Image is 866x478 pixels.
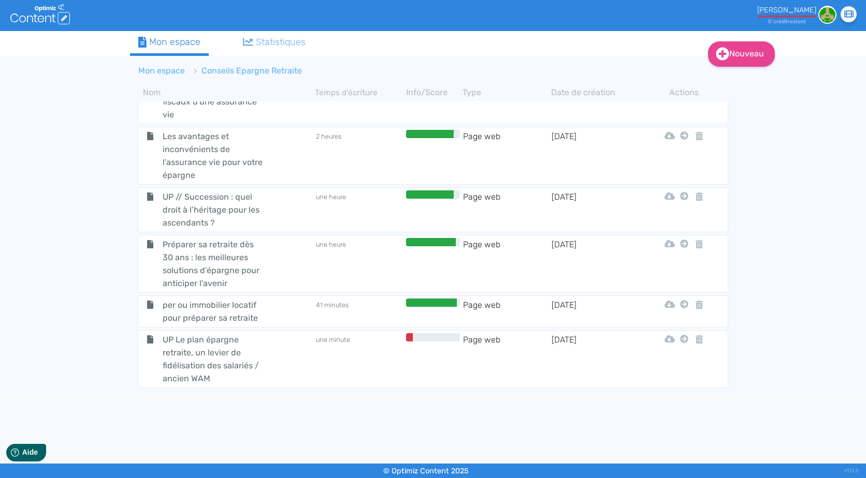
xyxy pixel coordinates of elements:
td: Page web [463,238,551,290]
div: Statistiques [243,35,306,49]
td: Page web [463,298,551,324]
span: Les avantages et inconvénients de l’assurance vie pour votre épargne [155,130,271,182]
th: Temps d'écriture [315,86,403,99]
td: [DATE] [551,298,640,324]
th: Info/Score [403,86,463,99]
a: Nouveau [708,41,775,67]
small: 0 crédit restant [768,18,806,25]
td: Page web [463,333,551,385]
td: [DATE] [551,82,640,121]
span: UP Le plan épargne retraite, un levier de fidélisation des salariés / ancien WAM [155,333,271,385]
a: Mon espace [138,66,185,76]
td: Page web [463,190,551,229]
a: Mon espace [130,31,209,56]
td: une minute [315,333,403,385]
td: 41 minutes [315,298,403,324]
td: une heure [315,190,403,229]
span: per ou immobilier locatif pour préparer sa retraite [155,298,271,324]
th: Type [463,86,551,99]
a: Statistiques [235,31,314,53]
th: Nom [138,86,315,99]
td: 2 heures [315,130,403,182]
div: Mon espace [138,35,200,49]
td: [DATE] [551,130,640,182]
td: une heure [315,238,403,290]
th: Actions [677,86,691,99]
nav: breadcrumb [130,58,648,83]
div: [PERSON_NAME] [757,6,816,14]
td: Page web [463,82,551,121]
div: V1.13.5 [844,464,858,478]
li: Conseils Epargne Retraite [185,65,302,77]
td: [DATE] [551,333,640,385]
td: 4 heures [315,82,403,121]
small: © Optimiz Content 2025 [383,467,469,475]
td: [DATE] [551,238,640,290]
th: Date de création [551,86,640,99]
span: UP // Succession : quel droit à l’héritage pour les ascendants ? [155,190,271,229]
td: [DATE] [551,190,640,229]
img: 613494f560f79593adfc277993a4867a [818,6,836,24]
span: Préparer sa retraite dès 30 ans : les meilleures solutions d'épargne pour anticiper l'avenir [155,238,271,290]
span: UP // Les avantages fiscaux d'une assurance vie [155,82,271,121]
td: Page web [463,130,551,182]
